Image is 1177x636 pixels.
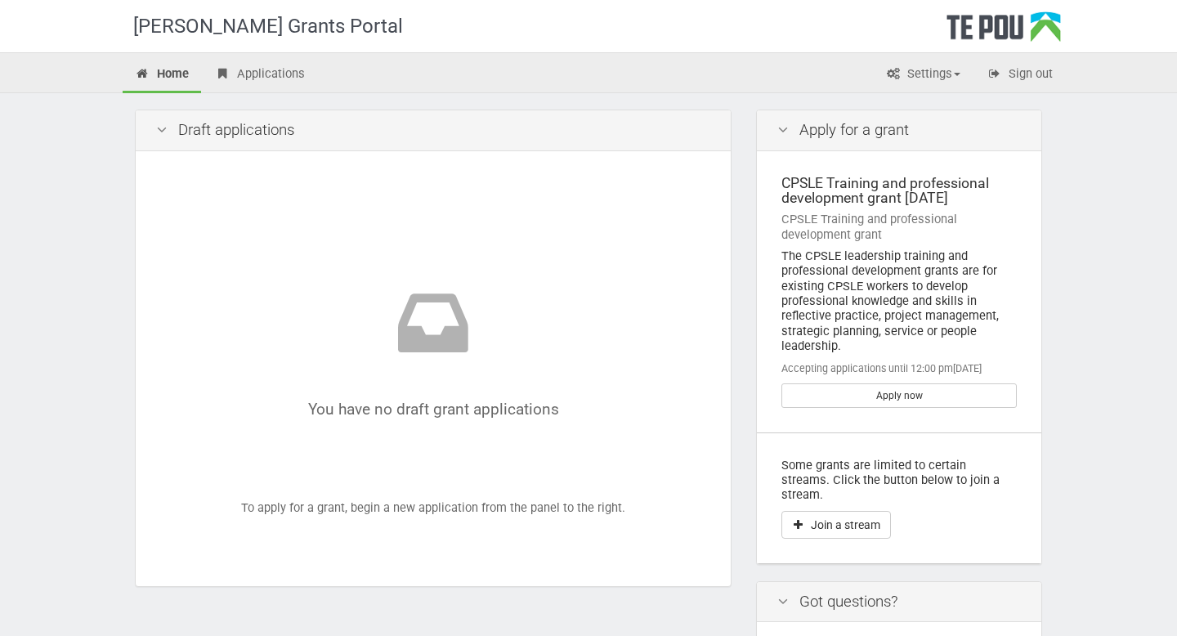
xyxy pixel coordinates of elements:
[781,511,891,539] button: Join a stream
[781,383,1017,408] a: Apply now
[873,57,973,93] a: Settings
[757,582,1041,623] div: Got questions?
[757,110,1041,151] div: Apply for a grant
[205,282,661,418] div: You have no draft grant applications
[781,176,1017,206] div: CPSLE Training and professional development grant [DATE]
[156,172,710,567] div: To apply for a grant, begin a new application from the panel to the right.
[781,212,1017,242] div: CPSLE Training and professional development grant
[781,249,1017,353] div: The CPSLE leadership training and professional development grants are for existing CPSLE workers ...
[781,458,1017,503] p: Some grants are limited to certain streams. Click the button below to join a stream.
[974,57,1065,93] a: Sign out
[947,11,1061,52] div: Te Pou Logo
[781,361,1017,376] div: Accepting applications until 12:00 pm[DATE]
[123,57,201,93] a: Home
[203,57,317,93] a: Applications
[136,110,731,151] div: Draft applications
